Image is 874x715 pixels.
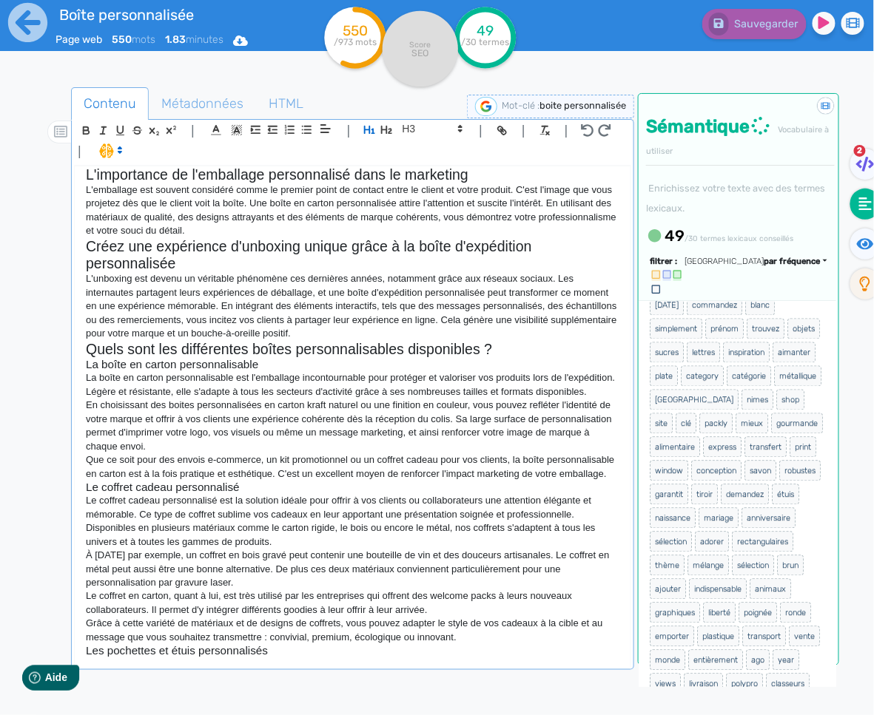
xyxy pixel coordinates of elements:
[685,256,827,268] div: [GEOGRAPHIC_DATA]
[475,97,497,116] img: google-serp-logo.png
[746,650,770,671] span: ago
[688,650,743,671] span: entièrement
[721,484,769,505] span: demandez
[772,484,799,505] span: étuis
[650,555,685,576] span: thème
[168,86,180,98] img: tab_keywords_by_traffic_grey.svg
[705,319,744,339] span: prénom
[688,555,729,576] span: mélange
[93,142,127,160] span: I.Assistant
[773,342,816,363] span: aimanter
[38,38,167,50] div: Domaine: [DOMAIN_NAME]
[735,18,799,30] span: Sauvegarder
[86,589,619,617] p: Le coffret en carton, quant à lui, est très utilisé par les entreprises qui offrent des welcome p...
[86,166,619,183] h2: L'importance de l'emballage personnalisé dans le marketing
[646,183,825,214] small: Enrichissez votre texte avec des termes lexicaux.
[745,295,775,316] span: blanc
[736,413,768,434] span: mieux
[742,390,773,410] span: nimes
[72,84,148,123] span: Contenu
[565,121,568,140] span: |
[86,549,619,589] p: À [DATE] par exemple, un coffret en bois gravé peut contenir une bouteille de vin et des douceurs...
[477,22,494,39] tspan: 49
[86,481,619,494] h3: Le coffret cadeau personnalisé
[86,371,619,399] p: La boîte en carton personnalisable est l'emballage incontournable pour protéger et valoriser vos ...
[24,38,36,50] img: website_grey.svg
[347,121,351,140] span: |
[75,12,98,24] span: Aide
[699,413,733,434] span: packly
[676,413,696,434] span: clé
[86,617,619,644] p: Grâce à cette variété de matériaux et de designs de coffrets, vous pouvez adapter le style de vos...
[689,579,747,600] span: indispensable
[184,87,226,97] div: Mots-clés
[539,100,626,111] span: boite personnalisée
[779,461,821,481] span: robustes
[744,437,787,458] span: transfert
[343,22,368,39] tspan: 550
[665,227,685,245] b: 49
[650,257,677,266] span: filtrer :
[165,33,186,46] b: 1.83
[747,319,784,339] span: trouvez
[650,295,684,316] span: [DATE]
[790,437,816,458] span: print
[650,650,685,671] span: monde
[742,508,796,529] span: anniversaire
[732,555,774,576] span: sélection
[86,341,619,358] h2: Quels sont les différentes boîtes personnalisables disponibles ?
[774,366,821,387] span: métallique
[650,603,700,623] span: graphiques
[777,555,804,576] span: brun
[691,461,742,481] span: conception
[723,342,770,363] span: inspiration
[703,437,742,458] span: express
[76,87,114,97] div: Domaine
[650,342,684,363] span: sucres
[681,366,724,387] span: category
[56,3,317,27] input: title
[86,238,619,273] h2: Créez une expérience d'unboxing unique grâce à la boîte d'expédition personnalisée
[684,674,723,694] span: livraison
[256,87,316,121] a: HTML
[149,84,255,123] span: Métadonnées
[697,626,739,647] span: plastique
[78,141,81,161] span: |
[112,33,132,46] b: 550
[776,390,804,410] span: shop
[479,121,483,140] span: |
[86,494,619,521] p: Le coffret cadeau personnalisé est la solution idéale pour offrir à vos clients ou collaborateurs...
[773,650,799,671] span: year
[409,40,431,50] tspan: Score
[191,121,195,140] span: |
[854,145,866,157] span: 2
[41,24,73,35] div: v 4.0.25
[766,674,810,694] span: classeurs
[86,453,619,481] p: Que ce soit pour des envois e-commerce, un kit promotionnel ou un coffret cadeau pour vos clients...
[744,461,776,481] span: savon
[650,437,700,458] span: alimentaire
[742,626,786,647] span: transport
[112,33,155,46] span: mots
[771,413,823,434] span: gourmande
[650,626,694,647] span: emporter
[650,366,678,387] span: plate
[315,120,336,138] span: Aligment
[780,603,811,623] span: ronde
[56,33,102,46] span: Page web
[687,342,720,363] span: lettres
[650,319,702,339] span: simplement
[86,521,619,549] p: Disponibles en plusieurs matériaux comme le carton rigide, le bois ou encore le métal, nos coffre...
[650,461,688,481] span: window
[650,579,686,600] span: ajouter
[687,295,742,316] span: commandez
[522,121,525,140] span: |
[86,399,619,453] p: En choisissant des boites personnalisées en carton kraft naturel ou une finition en couleur, vous...
[702,9,807,39] button: Sauvegarder
[461,37,509,47] tspan: /30 termes
[334,37,377,47] tspan: /973 mots
[789,626,820,647] span: vente
[86,183,619,238] p: L'emballage est souvent considéré comme le premier point de contact entre le client et votre prod...
[24,24,36,35] img: logo_orange.svg
[650,484,688,505] span: garantit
